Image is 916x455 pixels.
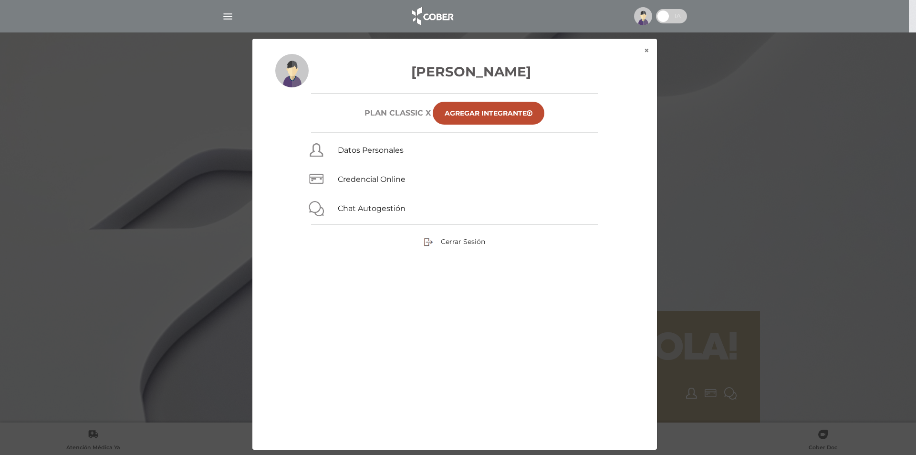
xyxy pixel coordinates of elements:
[424,237,485,245] a: Cerrar Sesión
[364,108,431,117] h6: Plan CLASSIC X
[338,175,406,184] a: Credencial Online
[407,5,457,28] img: logo_cober_home-white.png
[338,204,406,213] a: Chat Autogestión
[424,237,433,247] img: sign-out.png
[634,7,652,25] img: profile-placeholder.svg
[338,146,404,155] a: Datos Personales
[275,62,634,82] h3: [PERSON_NAME]
[636,39,657,63] button: ×
[433,102,544,125] a: Agregar Integrante
[275,54,309,87] img: profile-placeholder.svg
[441,237,485,246] span: Cerrar Sesión
[222,11,234,22] img: Cober_menu-lines-white.svg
